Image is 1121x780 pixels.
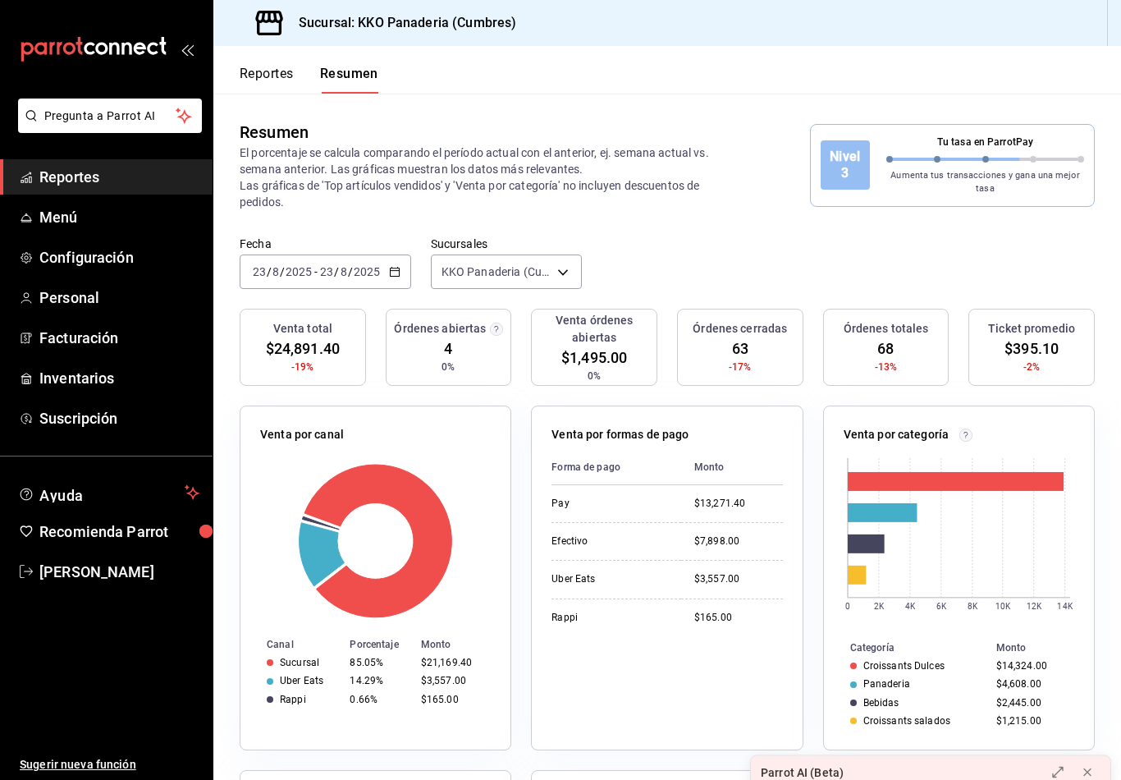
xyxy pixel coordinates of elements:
[181,43,194,56] button: open_drawer_menu
[732,337,748,360] span: 63
[260,426,344,443] p: Venta por canal
[394,320,486,337] h3: Órdenes abiertas
[844,426,949,443] p: Venta por categoría
[905,602,916,611] text: 4K
[821,140,870,190] div: Nivel 3
[252,265,267,278] input: --
[414,635,510,654] th: Monto
[1026,602,1041,611] text: 12K
[1057,602,1073,611] text: 14K
[863,678,910,690] div: Panaderia
[990,639,1094,657] th: Monto
[44,108,176,125] span: Pregunta a Parrot AI
[286,13,516,33] h3: Sucursal: KKO Panaderia (Cumbres)
[39,327,199,349] span: Facturación
[442,264,551,280] span: KKO Panaderia (Cumbres)
[350,675,407,686] div: 14.29%
[693,320,787,337] h3: Órdenes cerradas
[844,320,929,337] h3: Órdenes totales
[343,635,414,654] th: Porcentaje
[936,602,947,611] text: 6K
[421,694,484,705] div: $165.00
[240,120,309,145] div: Resumen
[968,602,978,611] text: 8K
[20,756,199,773] span: Sugerir nueva función
[886,169,1084,196] p: Aumenta tus transacciones y gana una mejor tasa
[39,407,199,429] span: Suscripción
[320,66,378,94] button: Resumen
[551,497,668,511] div: Pay
[267,265,272,278] span: /
[319,265,334,278] input: --
[18,99,202,133] button: Pregunta a Parrot AI
[240,238,411,250] label: Fecha
[240,66,378,94] div: navigation tabs
[39,166,199,188] span: Reportes
[694,611,783,625] div: $165.00
[588,369,601,383] span: 0%
[729,360,752,374] span: -17%
[845,602,850,611] text: 0
[334,265,339,278] span: /
[240,145,739,210] p: El porcentaje se calcula comparando el período actual con el anterior, ej. semana actual vs. sema...
[421,657,484,668] div: $21,169.40
[39,483,178,502] span: Ayuda
[291,360,314,374] span: -19%
[273,320,332,337] h3: Venta total
[886,135,1084,149] p: Tu tasa en ParrotPay
[694,535,783,548] div: $7,898.00
[240,66,294,94] button: Reportes
[421,675,484,686] div: $3,557.00
[431,238,582,250] label: Sucursales
[1023,360,1040,374] span: -2%
[350,657,407,668] div: 85.05%
[266,337,340,360] span: $24,891.40
[551,572,668,586] div: Uber Eats
[681,450,783,485] th: Monto
[280,675,323,686] div: Uber Eats
[39,561,199,583] span: [PERSON_NAME]
[538,312,650,346] h3: Venta órdenes abiertas
[39,246,199,268] span: Configuración
[694,572,783,586] div: $3,557.00
[874,602,885,611] text: 2K
[863,660,945,672] div: Croissants Dulces
[39,287,199,309] span: Personal
[824,639,990,657] th: Categoría
[39,521,199,543] span: Recomienda Parrot
[285,265,313,278] input: ----
[551,450,681,485] th: Forma de pago
[272,265,280,278] input: --
[996,660,1068,672] div: $14,324.00
[442,360,455,374] span: 0%
[988,320,1075,337] h3: Ticket promedio
[240,635,343,654] th: Canal
[996,678,1068,690] div: $4,608.00
[39,206,199,228] span: Menú
[353,265,381,278] input: ----
[314,265,318,278] span: -
[694,497,783,511] div: $13,271.40
[280,265,285,278] span: /
[551,426,689,443] p: Venta por formas de pago
[561,346,627,369] span: $1,495.00
[996,715,1068,727] div: $1,215.00
[444,337,452,360] span: 4
[350,694,407,705] div: 0.66%
[340,265,348,278] input: --
[996,697,1068,709] div: $2,445.00
[863,697,899,709] div: Bebidas
[877,337,894,360] span: 68
[551,611,668,625] div: Rappi
[875,360,898,374] span: -13%
[280,657,319,668] div: Sucursal
[39,367,199,389] span: Inventarios
[11,119,202,136] a: Pregunta a Parrot AI
[348,265,353,278] span: /
[551,535,668,548] div: Efectivo
[863,715,950,727] div: Croissants salados
[995,602,1010,611] text: 10K
[1004,337,1059,360] span: $395.10
[280,694,306,705] div: Rappi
